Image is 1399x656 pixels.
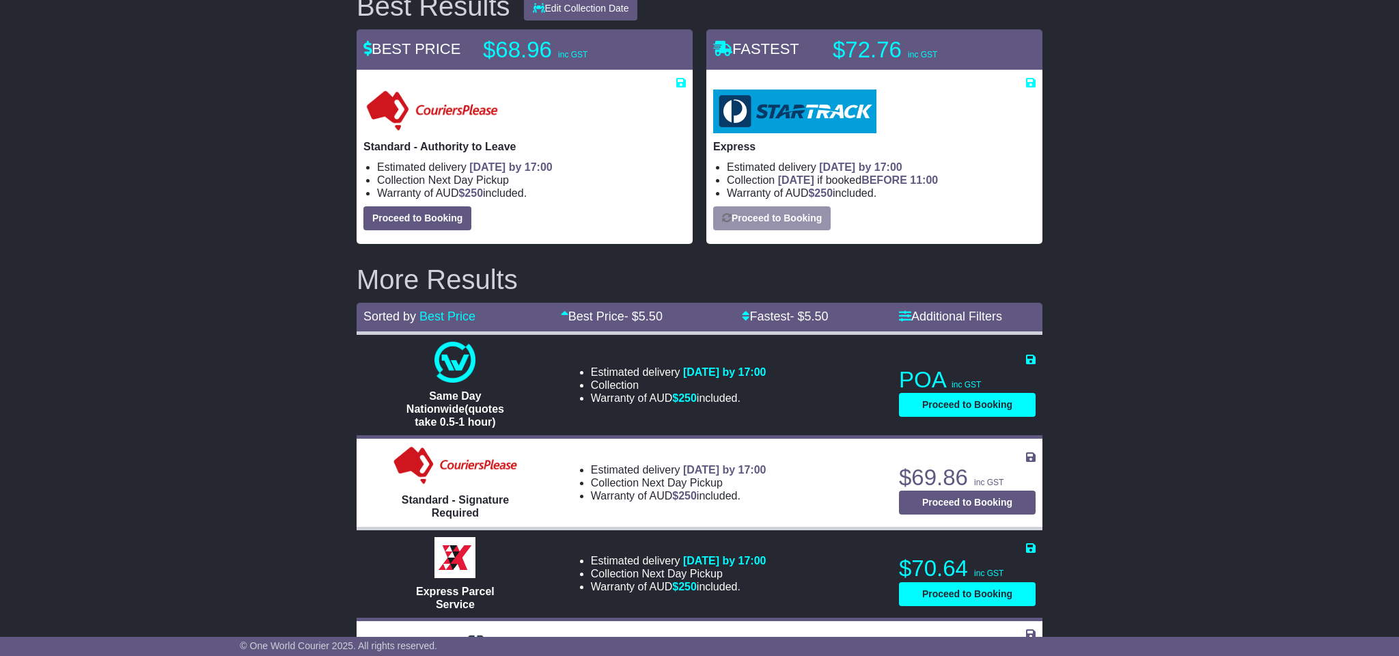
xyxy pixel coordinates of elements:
p: $69.86 [899,464,1036,491]
span: inc GST [952,380,981,389]
span: inc GST [908,50,937,59]
a: Additional Filters [899,310,1002,323]
li: Warranty of AUD included. [727,187,1036,200]
button: Proceed to Booking [713,206,831,230]
span: 5.50 [639,310,663,323]
span: Same Day Nationwide(quotes take 0.5-1 hour) [406,390,504,428]
span: inc GST [974,478,1003,487]
span: Standard - Signature Required [402,494,509,519]
span: $ [672,490,697,502]
span: 5.50 [805,310,829,323]
a: Best Price [419,310,475,323]
span: [DATE] by 17:00 [683,366,766,378]
span: BEST PRICE [363,40,460,57]
span: [DATE] by 17:00 [469,161,553,173]
span: BEFORE [861,174,907,186]
li: Warranty of AUD included. [591,392,766,405]
span: 250 [465,187,483,199]
img: StarTrack: Express [713,90,876,133]
span: Sorted by [363,310,416,323]
li: Warranty of AUD included. [377,187,686,200]
li: Collection [591,567,766,580]
span: [DATE] by 17:00 [819,161,902,173]
span: if booked [778,174,938,186]
img: Couriers Please: Standard - Signature Required [391,446,520,487]
button: Proceed to Booking [899,393,1036,417]
li: Collection [727,174,1036,187]
li: Warranty of AUD included. [591,489,766,502]
img: Couriers Please: Standard - Authority to Leave [363,90,501,133]
li: Estimated delivery [377,161,686,174]
span: Next Day Pickup [642,568,723,579]
span: 250 [678,392,697,404]
li: Collection [377,174,686,187]
span: - $ [790,310,828,323]
p: $72.76 [833,36,1003,64]
a: Fastest- $5.50 [742,310,828,323]
span: $ [458,187,483,199]
span: [DATE] by 17:00 [683,555,766,566]
button: Proceed to Booking [899,582,1036,606]
span: $ [808,187,833,199]
span: 250 [814,187,833,199]
img: Border Express: Express Parcel Service [434,537,475,578]
button: Proceed to Booking [363,206,471,230]
li: Collection [591,379,766,392]
li: Estimated delivery [591,554,766,567]
span: © One World Courier 2025. All rights reserved. [240,640,437,651]
li: Collection [591,476,766,489]
h2: More Results [357,264,1042,295]
span: 250 [678,490,697,502]
span: $ [672,581,697,592]
button: Proceed to Booking [899,491,1036,515]
p: POA [899,366,1036,394]
span: 11:00 [910,174,938,186]
p: $70.64 [899,555,1036,582]
span: Next Day Pickup [428,174,509,186]
span: FASTEST [713,40,799,57]
span: [DATE] [778,174,814,186]
span: Next Day Pickup [642,477,723,489]
span: 250 [678,581,697,592]
li: Warranty of AUD included. [591,580,766,593]
span: inc GST [558,50,587,59]
span: inc GST [974,569,1003,578]
p: Express [713,140,1036,153]
a: Best Price- $5.50 [561,310,663,323]
li: Estimated delivery [727,161,1036,174]
span: - $ [624,310,663,323]
span: [DATE] by 17:00 [683,464,766,476]
span: $ [672,392,697,404]
li: Estimated delivery [591,463,766,476]
p: $68.96 [483,36,654,64]
img: One World Courier: Same Day Nationwide(quotes take 0.5-1 hour) [434,342,475,383]
span: Express Parcel Service [416,586,495,610]
li: Estimated delivery [591,366,766,379]
p: Standard - Authority to Leave [363,140,686,153]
